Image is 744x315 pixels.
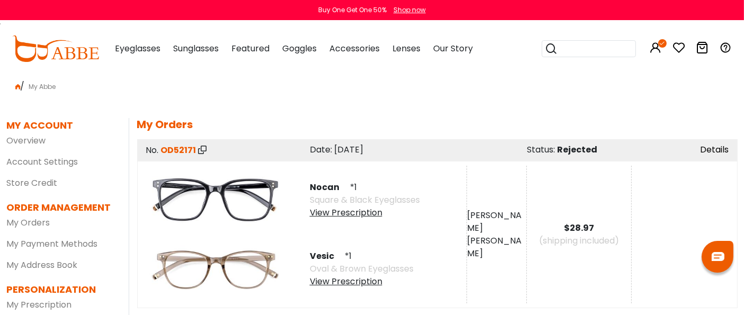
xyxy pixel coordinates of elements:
[7,299,72,311] a: My Prescription
[310,181,348,193] span: Nocan
[712,252,724,261] img: chat
[7,76,738,93] div: /
[310,263,414,275] span: Oval & Brown Eyeglasses
[161,144,196,156] span: OD52171
[527,235,631,247] div: (shipping included)
[527,222,631,235] div: $28.97
[392,42,420,55] span: Lenses
[310,275,414,288] div: View Prescription
[147,235,284,303] img: product image
[137,118,738,131] h5: My Orders
[7,259,78,271] a: My Address Book
[701,143,729,156] a: Details
[433,42,473,55] span: Our Story
[467,235,526,260] div: [PERSON_NAME]
[7,156,78,168] a: Account Settings
[393,5,426,15] div: Shop now
[231,42,270,55] span: Featured
[388,5,426,14] a: Shop now
[334,143,363,156] span: [DATE]
[467,209,526,235] div: [PERSON_NAME]
[146,144,159,156] span: No.
[310,250,343,262] span: Vesic
[329,42,380,55] span: Accessories
[7,282,113,296] dt: PERSONALIZATION
[310,143,332,156] span: Date:
[7,217,50,229] a: My Orders
[173,42,219,55] span: Sunglasses
[310,206,420,219] div: View Prescription
[7,238,98,250] a: My Payment Methods
[7,118,74,132] dt: MY ACCOUNT
[318,5,387,15] div: Buy One Get One 50%
[7,200,113,214] dt: ORDER MANAGEMENT
[310,194,420,206] span: Square & Black Eyeglasses
[12,35,99,62] img: abbeglasses.com
[25,82,60,91] span: My Abbe
[558,143,598,156] span: Rejected
[115,42,160,55] span: Eyeglasses
[147,166,284,235] img: product image
[282,42,317,55] span: Goggles
[7,134,46,147] a: Overview
[7,177,58,189] a: Store Credit
[15,84,21,89] img: home.png
[527,143,555,156] span: Status:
